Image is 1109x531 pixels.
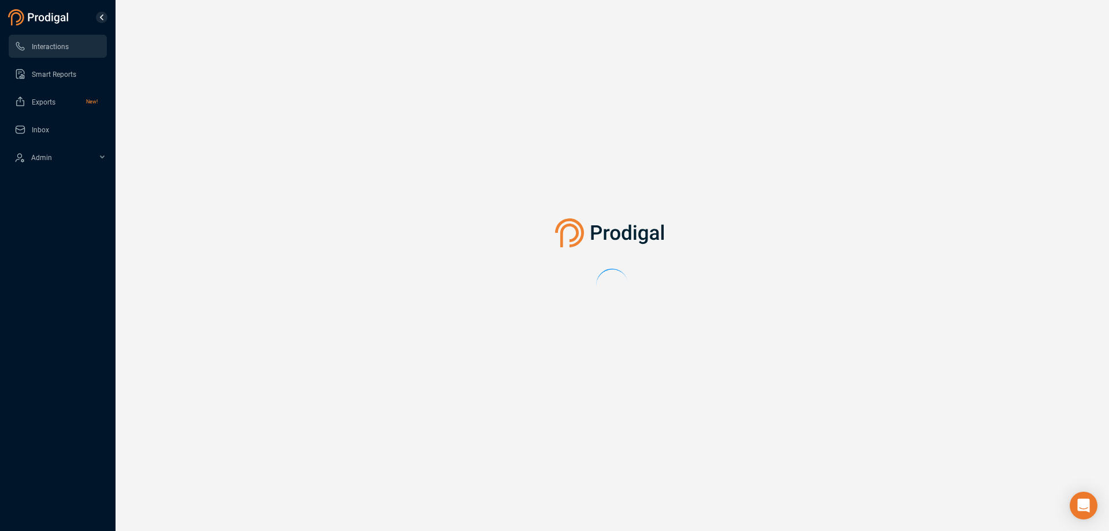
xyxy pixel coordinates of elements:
[32,126,49,134] span: Inbox
[9,90,107,113] li: Exports
[14,62,98,86] a: Smart Reports
[32,70,76,79] span: Smart Reports
[14,118,98,141] a: Inbox
[9,35,107,58] li: Interactions
[555,218,670,247] img: prodigal-logo
[32,43,69,51] span: Interactions
[8,9,72,25] img: prodigal-logo
[86,90,98,113] span: New!
[14,35,98,58] a: Interactions
[31,154,52,162] span: Admin
[1070,492,1097,519] div: Open Intercom Messenger
[32,98,55,106] span: Exports
[9,62,107,86] li: Smart Reports
[9,118,107,141] li: Inbox
[14,90,98,113] a: ExportsNew!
